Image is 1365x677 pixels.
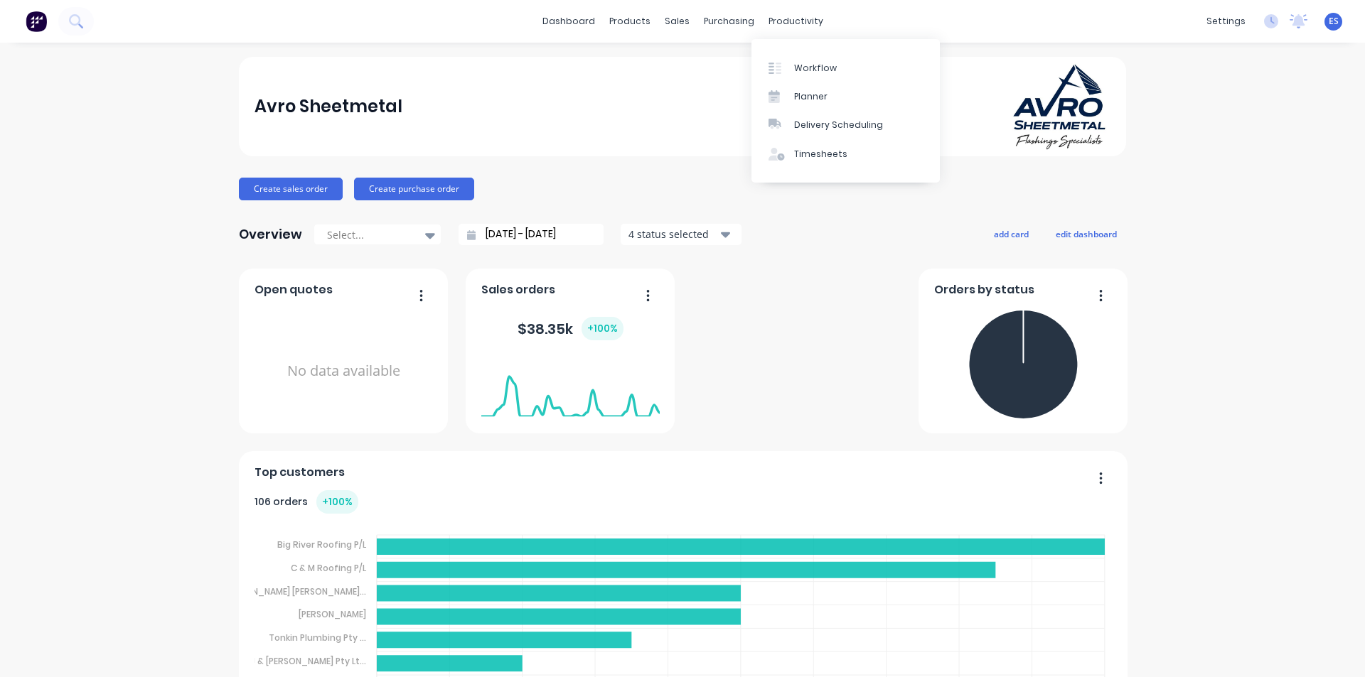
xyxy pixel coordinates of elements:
[751,53,940,82] a: Workflow
[697,11,761,32] div: purchasing
[26,11,47,32] img: Factory
[1199,11,1253,32] div: settings
[582,317,623,340] div: + 100 %
[535,11,602,32] a: dashboard
[354,178,474,200] button: Create purchase order
[269,632,366,644] tspan: Tonkin Plumbing Pty ...
[794,90,828,103] div: Planner
[481,281,555,298] span: Sales orders
[794,119,883,131] div: Delivery Scheduling
[1329,15,1339,28] span: ES
[239,178,343,200] button: Create sales order
[255,490,358,514] div: 106 orders
[291,562,367,574] tspan: C & M Roofing P/L
[751,111,940,139] a: Delivery Scheduling
[316,490,358,514] div: + 100 %
[239,220,302,249] div: Overview
[628,227,718,242] div: 4 status selected
[255,92,402,121] div: Avro Sheetmetal
[934,281,1034,298] span: Orders by status
[1011,63,1110,151] img: Avro Sheetmetal
[255,304,433,438] div: No data available
[658,11,697,32] div: sales
[299,608,366,620] tspan: [PERSON_NAME]
[518,317,623,340] div: $ 38.35k
[751,140,940,168] a: Timesheets
[255,464,345,481] span: Top customers
[277,538,367,551] tspan: Big River Roofing P/L
[223,585,366,597] tspan: [PERSON_NAME] [PERSON_NAME]...
[985,224,1038,243] button: add card
[1046,224,1126,243] button: edit dashboard
[621,224,742,245] button: 4 status selected
[794,62,837,75] div: Workflow
[602,11,658,32] div: products
[255,281,333,298] span: Open quotes
[794,148,847,161] div: Timesheets
[751,82,940,111] a: Planner
[761,11,830,32] div: productivity
[250,655,366,667] tspan: J & [PERSON_NAME] Pty Lt...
